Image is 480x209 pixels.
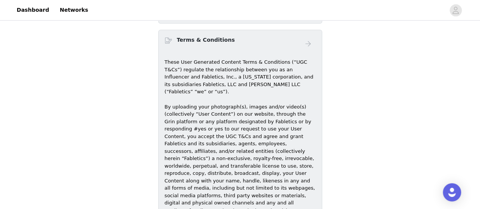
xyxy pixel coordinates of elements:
a: Dashboard [12,2,54,19]
p: These User Generated Content Terms & Conditions (“UGC T&Cs”) regulate the relationship between yo... [165,58,316,96]
a: Networks [55,2,93,19]
h4: Terms & Conditions [177,36,235,44]
div: avatar [452,4,459,16]
div: Open Intercom Messenger [443,183,461,201]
